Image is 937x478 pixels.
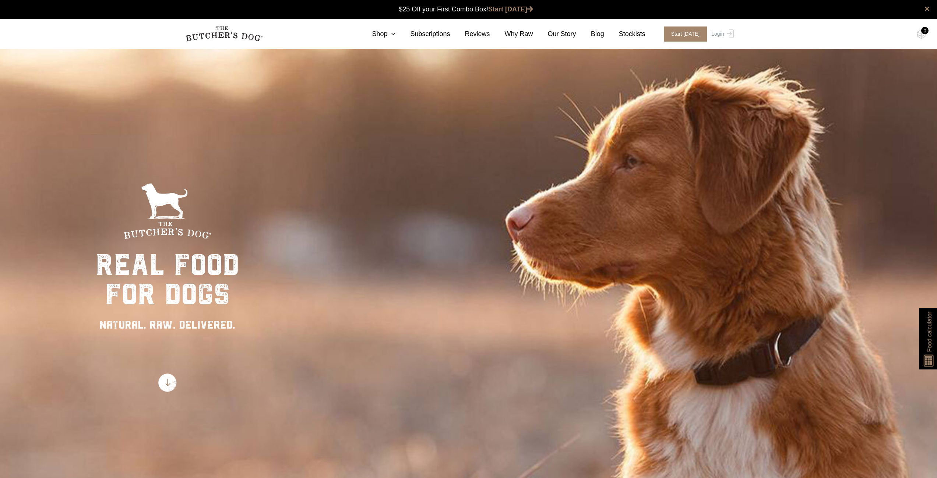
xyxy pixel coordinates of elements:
a: close [924,4,930,13]
a: Why Raw [490,29,533,39]
span: Start [DATE] [664,26,707,42]
a: Blog [576,29,604,39]
a: Login [709,26,733,42]
a: Reviews [450,29,490,39]
div: NATURAL. RAW. DELIVERED. [96,316,239,333]
a: Stockists [604,29,645,39]
div: 0 [921,27,929,34]
div: real food for dogs [96,250,239,309]
img: TBD_Cart-Empty.png [917,29,926,39]
a: Our Story [533,29,576,39]
a: Subscriptions [395,29,450,39]
a: Shop [357,29,395,39]
span: Food calculator [925,312,934,352]
a: Start [DATE] [488,6,533,13]
a: Start [DATE] [656,26,710,42]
